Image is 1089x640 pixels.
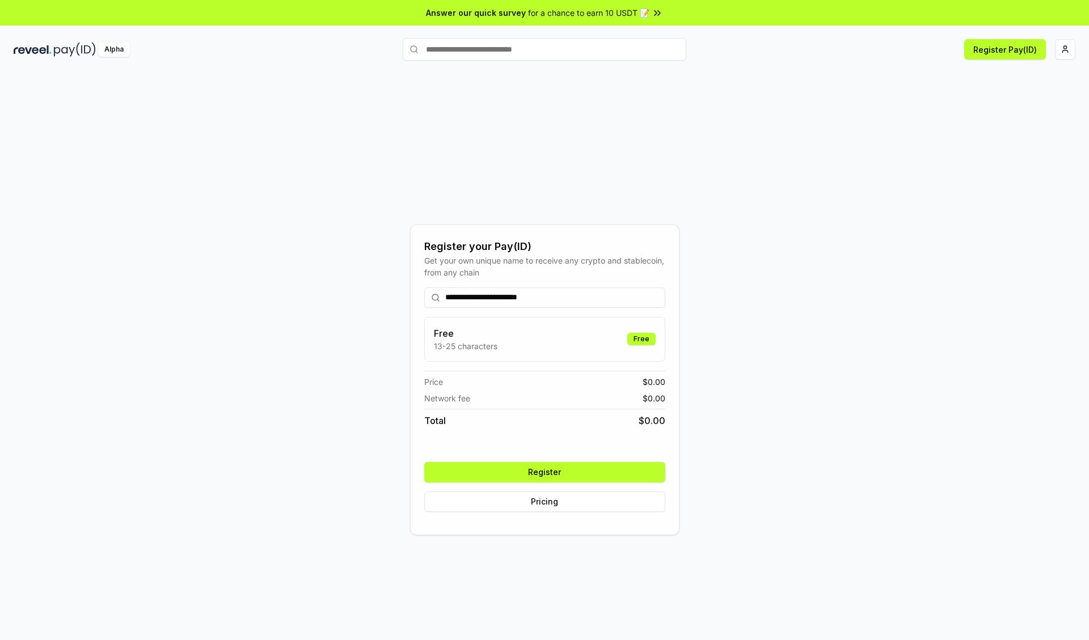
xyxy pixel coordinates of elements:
[54,43,96,57] img: pay_id
[964,39,1046,60] button: Register Pay(ID)
[424,491,665,512] button: Pricing
[14,43,52,57] img: reveel_dark
[643,392,665,404] span: $ 0.00
[424,414,446,427] span: Total
[434,340,497,352] p: 13-25 characters
[424,392,470,404] span: Network fee
[627,333,656,345] div: Free
[528,7,649,19] span: for a chance to earn 10 USDT 📝
[424,462,665,482] button: Register
[639,414,665,427] span: $ 0.00
[434,327,497,340] h3: Free
[424,239,665,255] div: Register your Pay(ID)
[426,7,526,19] span: Answer our quick survey
[643,376,665,388] span: $ 0.00
[424,376,443,388] span: Price
[98,43,130,57] div: Alpha
[424,255,665,278] div: Get your own unique name to receive any crypto and stablecoin, from any chain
